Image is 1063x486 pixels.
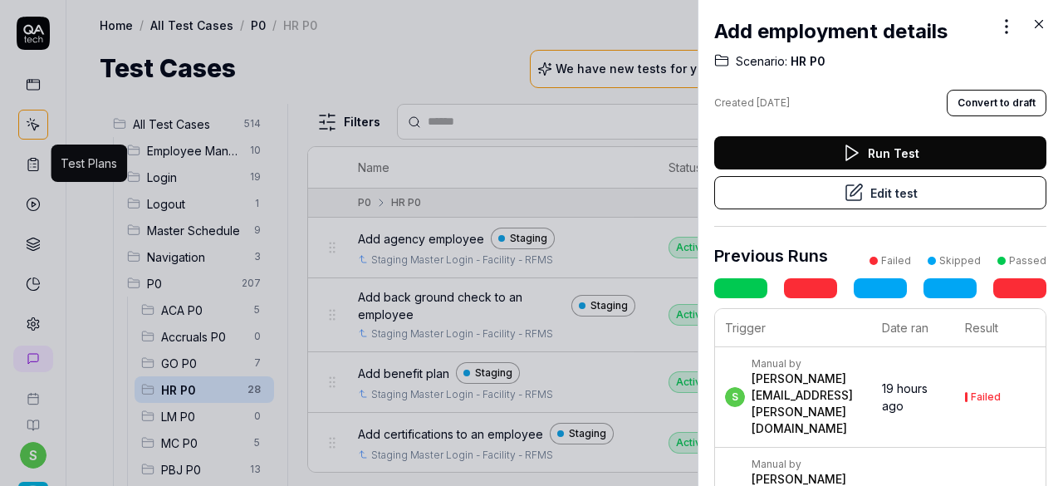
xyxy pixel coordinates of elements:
[714,176,1046,209] button: Edit test
[1009,253,1046,268] div: Passed
[955,309,1046,347] th: Result
[714,96,790,110] div: Created
[725,387,745,407] span: s
[971,392,1001,402] div: Failed
[881,253,911,268] div: Failed
[757,96,790,109] time: [DATE]
[714,243,828,268] h3: Previous Runs
[752,458,865,471] div: Manual by
[736,53,787,70] span: Scenario:
[752,371,865,437] div: [PERSON_NAME][EMAIL_ADDRESS][PERSON_NAME][DOMAIN_NAME]
[715,309,872,347] th: Trigger
[947,90,1046,116] button: Convert to draft
[872,309,955,347] th: Date ran
[939,253,981,268] div: Skipped
[752,357,865,371] div: Manual by
[714,17,948,47] h2: Add employment details
[714,136,1046,169] button: Run Test
[787,53,825,70] span: HR P0
[882,381,928,413] time: 19 hours ago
